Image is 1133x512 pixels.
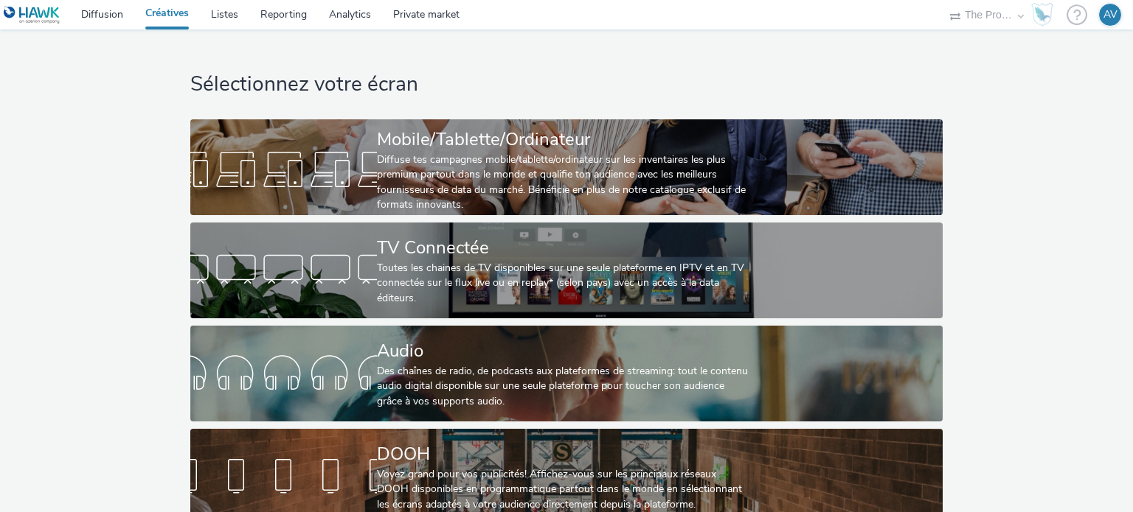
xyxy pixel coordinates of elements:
h1: Sélectionnez votre écran [190,71,942,99]
div: Audio [377,338,750,364]
a: Hawk Academy [1031,3,1059,27]
div: Voyez grand pour vos publicités! Affichez-vous sur les principaux réseaux DOOH disponibles en pro... [377,467,750,512]
div: DOOH [377,441,750,467]
a: Mobile/Tablette/OrdinateurDiffuse tes campagnes mobile/tablette/ordinateur sur les inventaires le... [190,119,942,215]
img: undefined Logo [4,6,60,24]
div: TV Connectée [377,235,750,261]
div: AV [1103,4,1118,26]
a: AudioDes chaînes de radio, de podcasts aux plateformes de streaming: tout le contenu audio digita... [190,326,942,421]
a: TV ConnectéeToutes les chaines de TV disponibles sur une seule plateforme en IPTV et en TV connec... [190,222,942,318]
div: Diffuse tes campagnes mobile/tablette/ordinateur sur les inventaires les plus premium partout dan... [377,152,750,213]
div: Des chaînes de radio, de podcasts aux plateformes de streaming: tout le contenu audio digital dis... [377,364,750,409]
img: Hawk Academy [1031,3,1053,27]
div: Mobile/Tablette/Ordinateur [377,127,750,152]
div: Toutes les chaines de TV disponibles sur une seule plateforme en IPTV et en TV connectée sur le f... [377,261,750,306]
